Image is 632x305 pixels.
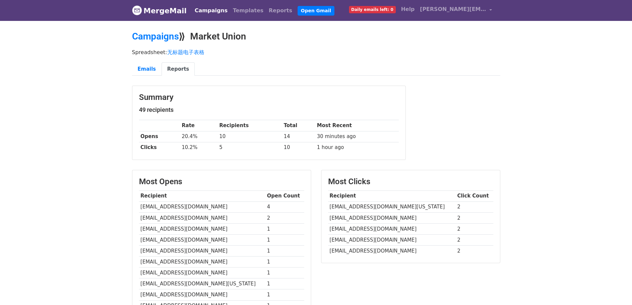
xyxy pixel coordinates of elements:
a: Reports [162,62,195,76]
td: 2 [265,212,304,223]
th: Recipients [218,120,282,131]
a: Templates [230,4,266,17]
td: 1 [265,257,304,267]
td: 5 [218,142,282,153]
a: MergeMail [132,4,187,18]
td: [EMAIL_ADDRESS][DOMAIN_NAME] [328,223,456,234]
td: 2 [456,212,493,223]
a: [PERSON_NAME][EMAIL_ADDRESS][DOMAIN_NAME] [417,3,495,18]
h2: ⟫ Market Union [132,31,500,42]
h3: Summary [139,93,399,102]
span: [PERSON_NAME][EMAIL_ADDRESS][DOMAIN_NAME] [420,5,486,13]
td: [EMAIL_ADDRESS][DOMAIN_NAME] [139,257,265,267]
td: [EMAIL_ADDRESS][DOMAIN_NAME] [139,212,265,223]
a: Reports [266,4,295,17]
th: Recipient [328,191,456,201]
td: [EMAIL_ADDRESS][DOMAIN_NAME] [328,212,456,223]
h5: 49 recipients [139,106,399,114]
h3: Most Clicks [328,177,493,187]
td: 1 [265,278,304,289]
td: [EMAIL_ADDRESS][DOMAIN_NAME] [139,201,265,212]
td: [EMAIL_ADDRESS][DOMAIN_NAME] [139,267,265,278]
th: Clicks [139,142,180,153]
td: 30 minutes ago [316,131,399,142]
th: Recipient [139,191,265,201]
th: Open Count [265,191,304,201]
td: 1 [265,223,304,234]
td: [EMAIL_ADDRESS][DOMAIN_NAME] [139,234,265,245]
span: Daily emails left: 0 [349,6,396,13]
th: Most Recent [316,120,399,131]
td: 1 [265,246,304,257]
td: 1 [265,267,304,278]
td: 1 [265,234,304,245]
th: Opens [139,131,180,142]
td: [EMAIL_ADDRESS][DOMAIN_NAME] [139,289,265,300]
th: Total [282,120,315,131]
td: 2 [456,201,493,212]
a: Open Gmail [298,6,334,16]
th: Click Count [456,191,493,201]
td: 14 [282,131,315,142]
td: 2 [456,246,493,257]
td: 10 [282,142,315,153]
td: 2 [456,223,493,234]
a: 无标题电子表格 [167,49,204,55]
td: 2 [456,234,493,245]
td: 10.2% [180,142,218,153]
td: 20.4% [180,131,218,142]
p: Spreadsheet: [132,49,500,56]
a: Campaigns [192,4,230,17]
a: Help [398,3,417,16]
td: 1 hour ago [316,142,399,153]
td: 10 [218,131,282,142]
a: Campaigns [132,31,179,42]
td: [EMAIL_ADDRESS][DOMAIN_NAME][US_STATE] [328,201,456,212]
a: Emails [132,62,162,76]
td: [EMAIL_ADDRESS][DOMAIN_NAME] [139,223,265,234]
td: 4 [265,201,304,212]
h3: Most Opens [139,177,304,187]
td: 1 [265,289,304,300]
td: [EMAIL_ADDRESS][DOMAIN_NAME][US_STATE] [139,278,265,289]
td: [EMAIL_ADDRESS][DOMAIN_NAME] [328,234,456,245]
a: Daily emails left: 0 [346,3,398,16]
td: [EMAIL_ADDRESS][DOMAIN_NAME] [328,246,456,257]
td: [EMAIL_ADDRESS][DOMAIN_NAME] [139,246,265,257]
img: MergeMail logo [132,5,142,15]
th: Rate [180,120,218,131]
